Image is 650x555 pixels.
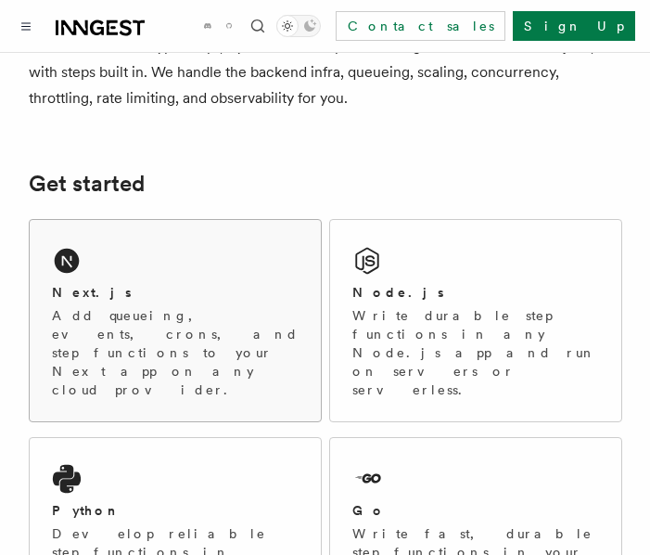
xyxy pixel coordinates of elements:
p: Write durable step functions in any Node.js app and run on servers or serverless. [352,306,599,399]
p: Add queueing, events, crons, and step functions to your Next app on any cloud provider. [52,306,299,399]
a: Node.jsWrite durable step functions in any Node.js app and run on servers or serverless. [329,219,622,422]
h2: Next.js [52,283,132,302]
h2: Python [52,501,121,520]
a: Contact sales [336,11,505,41]
h2: Node.js [352,283,444,302]
button: Find something... [247,15,269,37]
a: Next.jsAdd queueing, events, crons, and step functions to your Next app on any cloud provider. [29,219,322,422]
a: Sign Up [513,11,635,41]
h2: Go [352,501,386,520]
p: Write functions in TypeScript, Python or Go to power background and scheduled jobs, with steps bu... [29,33,622,111]
a: Get started [29,171,145,197]
button: Toggle navigation [15,15,37,37]
button: Toggle dark mode [276,15,321,37]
